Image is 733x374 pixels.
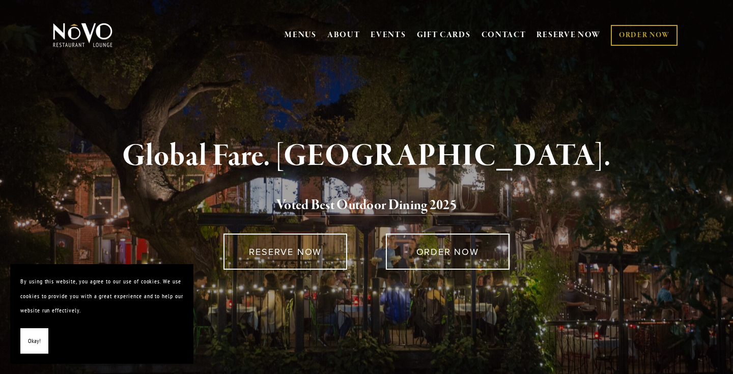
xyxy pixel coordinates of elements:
button: Okay! [20,328,48,354]
a: GIFT CARDS [417,25,471,45]
img: Novo Restaurant &amp; Lounge [51,22,115,48]
a: ORDER NOW [611,25,678,46]
p: By using this website, you agree to our use of cookies. We use cookies to provide you with a grea... [20,274,183,318]
h2: 5 [70,195,663,216]
a: EVENTS [371,30,406,40]
section: Cookie banner [10,264,193,364]
a: ABOUT [327,30,360,40]
a: CONTACT [482,25,526,45]
a: Voted Best Outdoor Dining 202 [276,196,450,216]
a: MENUS [285,30,317,40]
strong: Global Fare. [GEOGRAPHIC_DATA]. [122,137,610,176]
a: ORDER NOW [386,234,510,270]
span: Okay! [28,334,41,349]
a: RESERVE NOW [537,25,601,45]
a: RESERVE NOW [223,234,347,270]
